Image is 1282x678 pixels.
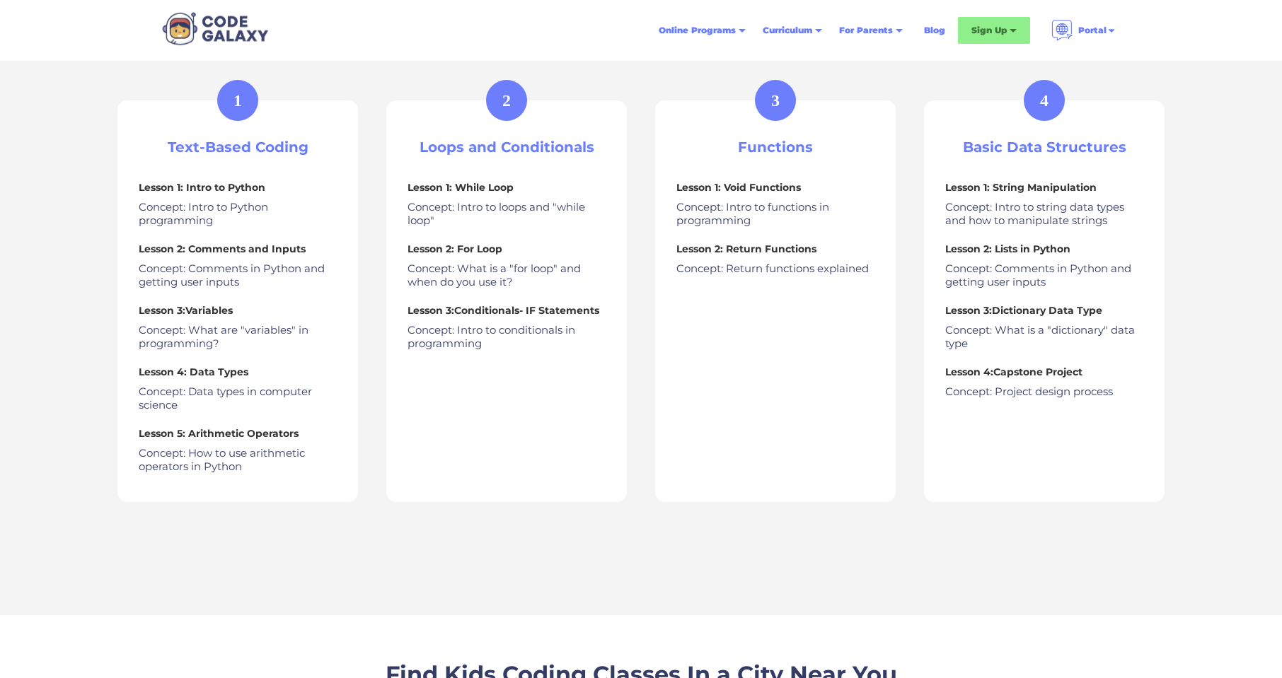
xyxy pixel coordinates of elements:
strong: Capstone Project [993,366,1082,378]
h4: Lesson 4: [945,363,1143,380]
p: Concept: What is a "dictionary" data type [945,323,1143,351]
div: Online Programs [650,18,754,43]
p: Concept: Intro to conditionals in programming [408,323,606,351]
h4: Lesson 4: Data Types [139,363,337,380]
p: Concept: Return functions explained [676,262,874,276]
p: Concept: Project design process [945,385,1143,399]
p: Concept: Comments in Python and getting user inputs [945,262,1143,289]
p: Concept: What is a "for loop" and when do you use it? [408,262,606,289]
h4: Lesson 1: String Manipulation [945,179,1143,196]
div: 2 [502,92,511,109]
p: Concept: What are "variables" in programming? [139,323,337,351]
div: Sign Up [958,17,1030,44]
p: Concept: Intro to loops and "while loop" [408,200,606,228]
div: Curriculum [763,23,812,37]
div: 4 [1040,92,1049,109]
h4: Lesson 2: For Loop [408,240,606,257]
p: Concept: Data types in computer science [139,385,337,412]
h4: Lesson 2: Comments and Inputs [139,240,337,257]
div: 3 [771,92,780,109]
p: Concept: How to use arithmetic operators in Python [139,446,337,474]
div: Online Programs [659,23,736,37]
h3: Functions [676,139,874,156]
h4: Lesson 2: Return Functions [676,240,874,257]
h4: Lesson 3: [408,302,606,319]
h4: Lesson 3: [945,302,1143,319]
p: Concept: Comments in Python and getting user inputs [139,262,337,289]
strong: Conditionals- IF Statements [454,304,599,317]
h4: Lesson 5: Arithmetic Operators [139,425,337,442]
h4: Lesson 1: Intro to Python [139,179,337,196]
h4: Lesson 1: While Loop [408,179,606,196]
h3: Text-Based Coding [139,139,337,156]
div: Portal [1043,14,1125,47]
p: Concept: Intro to functions in programming [676,200,874,228]
div: 1 [233,92,242,109]
a: Blog [916,18,954,43]
h4: Lesson 2: Lists in Python [945,240,1143,257]
div: Curriculum [754,18,831,43]
h4: Lesson 3: [139,302,337,319]
div: For Parents [831,18,911,43]
h4: Lesson 1: Void Functions [676,179,874,196]
p: Concept: Intro to string data types and how to manipulate strings [945,200,1143,228]
p: Concept: Intro to Python programming [139,200,337,228]
h3: Loops and Conditionals [408,139,606,156]
strong: Dictionary Data Type [992,304,1102,317]
div: Portal [1078,23,1107,37]
div: For Parents [839,23,893,37]
div: Sign Up [971,23,1007,37]
h3: Basic Data Structures [945,139,1143,156]
strong: Variables [185,304,233,317]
